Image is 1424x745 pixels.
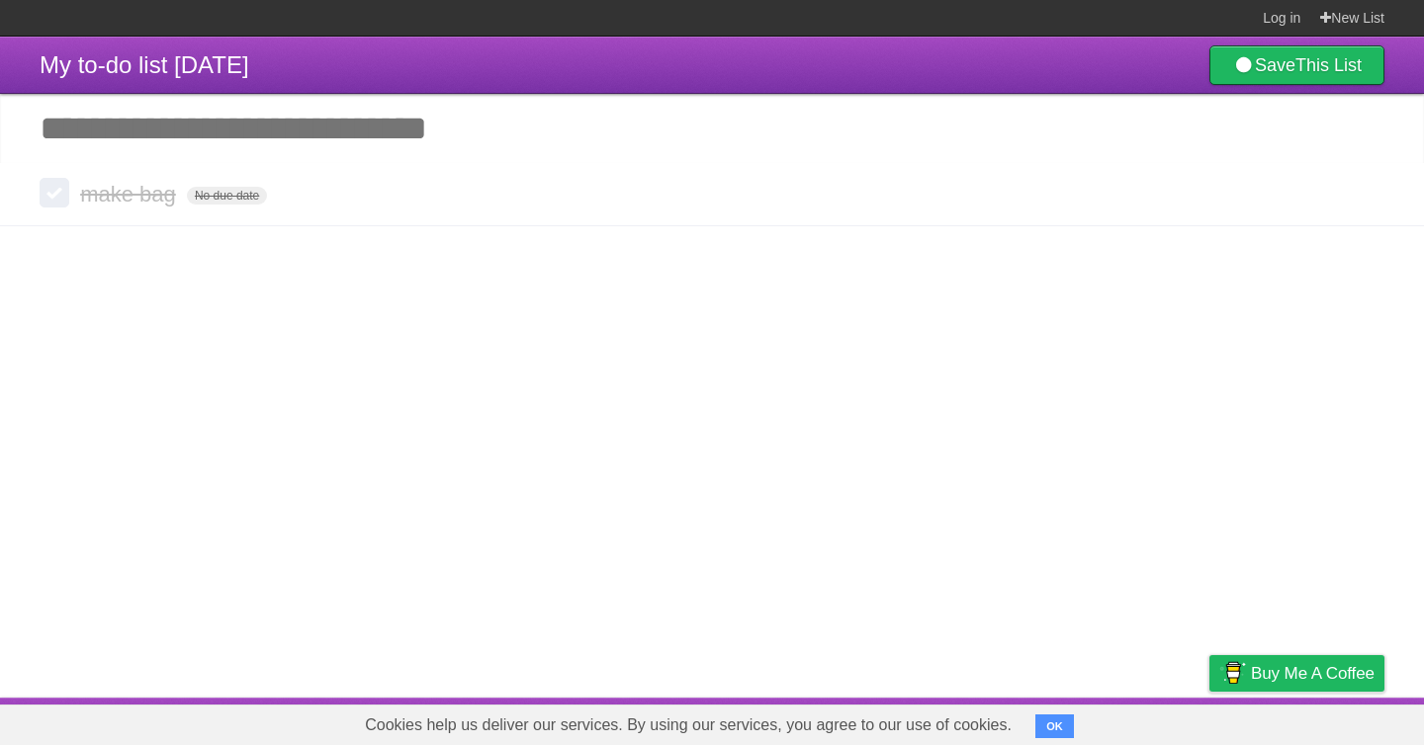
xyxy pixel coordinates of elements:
[80,182,181,207] span: make bag
[187,187,267,205] span: No due date
[1251,656,1375,691] span: Buy me a coffee
[1295,55,1362,75] b: This List
[1260,703,1384,740] a: Suggest a feature
[1219,656,1246,690] img: Buy me a coffee
[1209,655,1384,692] a: Buy me a coffee
[946,703,988,740] a: About
[1012,703,1092,740] a: Developers
[1184,703,1235,740] a: Privacy
[1035,714,1074,738] button: OK
[40,178,69,207] label: Done
[1116,703,1160,740] a: Terms
[1209,45,1384,85] a: SaveThis List
[40,51,249,78] span: My to-do list [DATE]
[345,705,1031,745] span: Cookies help us deliver our services. By using our services, you agree to our use of cookies.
